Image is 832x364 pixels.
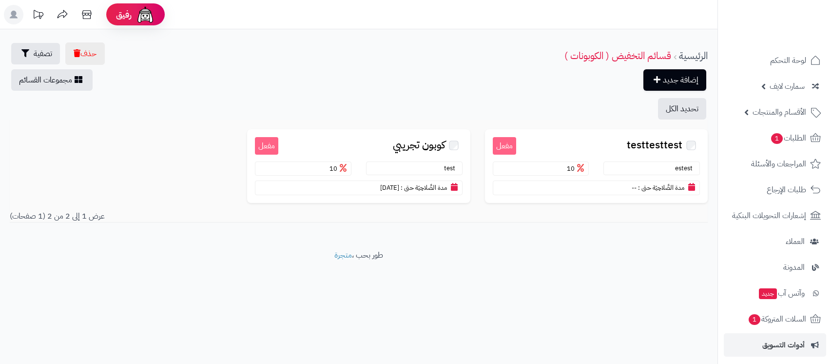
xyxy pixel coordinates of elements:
[11,43,60,64] button: تصفية
[380,183,399,192] span: [DATE]
[567,164,586,173] span: 10
[444,163,460,173] small: test
[724,307,826,331] a: السلات المتروكة1
[393,140,445,151] span: كوبون تجريبي
[255,137,278,155] small: مفعل
[493,137,516,155] small: مفعل
[762,338,805,352] span: أدوات التسويق
[770,131,806,145] span: الطلبات
[770,80,805,93] span: سمارت لايف
[247,129,470,203] a: مفعل كوبون تجريبي test 10 مدة الصَّلاحِيَة حتى : [DATE]
[724,178,826,202] a: طلبات الإرجاع
[658,98,706,120] button: تحديد الكل
[770,54,806,67] span: لوحة التحكم
[679,48,708,63] a: الرئيسية
[116,9,132,20] span: رفيق
[135,5,155,24] img: ai-face.png
[724,282,826,305] a: وآتس آبجديد
[758,286,805,300] span: وآتس آب
[638,183,684,192] small: مدة الصَّلاحِيَة حتى :
[724,204,826,227] a: إشعارات التحويلات البنكية
[627,140,682,151] span: testtesttest
[401,183,447,192] small: مدة الصَّلاحِيَة حتى :
[751,157,806,171] span: المراجعات والأسئلة
[748,312,806,326] span: السلات المتروكة
[749,314,760,325] span: 1
[675,163,697,173] small: estest
[329,164,349,173] span: 10
[767,183,806,197] span: طلبات الإرجاع
[11,69,93,91] a: مجموعات القسائم
[564,48,671,63] a: قسائم التخفيض ( الكوبونات )
[643,69,706,91] a: إضافة جديد
[724,152,826,176] a: المراجعات والأسئلة
[753,105,806,119] span: الأقسام والمنتجات
[2,211,359,222] div: عرض 1 إلى 2 من 2 (1 صفحات)
[724,230,826,253] a: العملاء
[334,249,352,261] a: متجرة
[34,48,52,60] span: تصفية
[26,5,50,27] a: تحديثات المنصة
[786,235,805,248] span: العملاء
[724,49,826,72] a: لوحة التحكم
[732,209,806,222] span: إشعارات التحويلات البنكية
[783,261,805,274] span: المدونة
[632,183,637,192] span: --
[485,129,708,203] a: مفعل testtesttest estest 10 مدة الصَّلاحِيَة حتى : --
[724,256,826,279] a: المدونة
[724,333,826,357] a: أدوات التسويق
[766,27,823,48] img: logo-2.png
[771,133,783,144] span: 1
[65,42,105,65] button: حذف
[759,288,777,299] span: جديد
[724,126,826,150] a: الطلبات1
